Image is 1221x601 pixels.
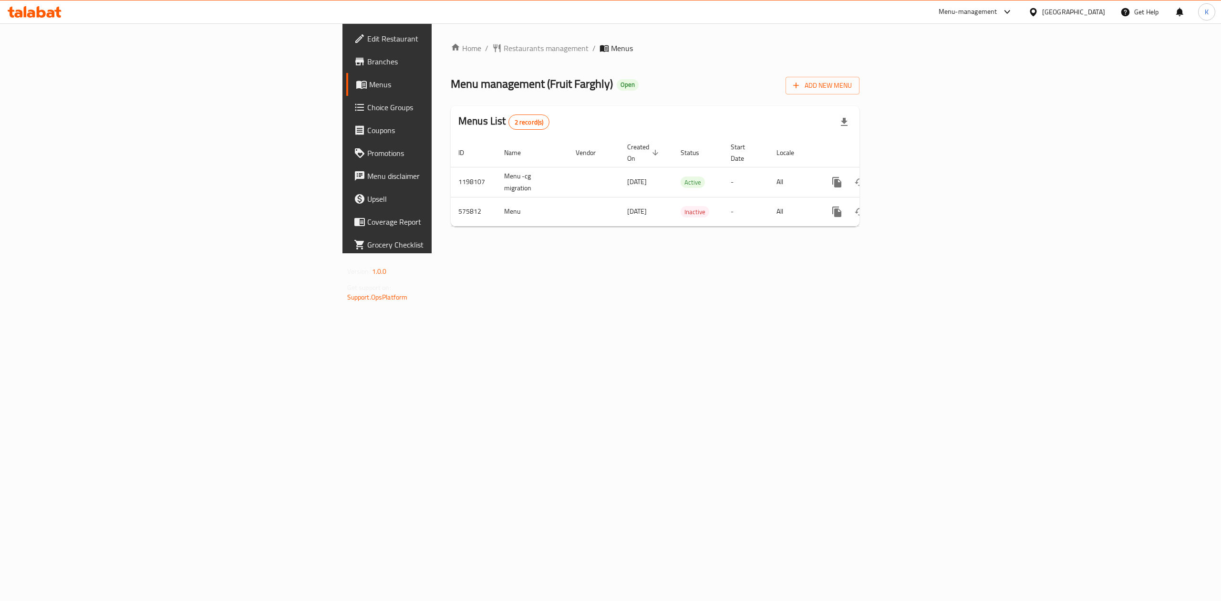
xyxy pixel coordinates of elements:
[723,167,769,197] td: -
[681,207,709,218] span: Inactive
[346,187,547,210] a: Upsell
[627,205,647,218] span: [DATE]
[504,147,533,158] span: Name
[367,239,539,250] span: Grocery Checklist
[346,50,547,73] a: Branches
[346,210,547,233] a: Coverage Report
[367,170,539,182] span: Menu disclaimer
[367,216,539,228] span: Coverage Report
[367,33,539,44] span: Edit Restaurant
[347,281,391,294] span: Get support on:
[346,119,547,142] a: Coupons
[848,171,871,194] button: Change Status
[367,56,539,67] span: Branches
[372,265,387,278] span: 1.0.0
[346,142,547,165] a: Promotions
[592,42,596,54] li: /
[451,42,859,54] nav: breadcrumb
[367,193,539,205] span: Upsell
[509,118,549,127] span: 2 record(s)
[369,79,539,90] span: Menus
[769,167,818,197] td: All
[826,171,848,194] button: more
[346,27,547,50] a: Edit Restaurant
[367,102,539,113] span: Choice Groups
[346,96,547,119] a: Choice Groups
[826,200,848,223] button: more
[617,79,639,91] div: Open
[681,176,705,188] div: Active
[818,138,925,167] th: Actions
[776,147,807,158] span: Locale
[576,147,608,158] span: Vendor
[731,141,757,164] span: Start Date
[681,147,712,158] span: Status
[367,147,539,159] span: Promotions
[833,111,856,134] div: Export file
[723,197,769,226] td: -
[367,124,539,136] span: Coupons
[451,138,925,227] table: enhanced table
[1205,7,1209,17] span: K
[786,77,859,94] button: Add New Menu
[848,200,871,223] button: Change Status
[617,81,639,89] span: Open
[347,291,408,303] a: Support.OpsPlatform
[346,165,547,187] a: Menu disclaimer
[611,42,633,54] span: Menus
[458,147,476,158] span: ID
[1042,7,1105,17] div: [GEOGRAPHIC_DATA]
[939,6,997,18] div: Menu-management
[508,114,550,130] div: Total records count
[627,141,662,164] span: Created On
[769,197,818,226] td: All
[627,176,647,188] span: [DATE]
[458,114,549,130] h2: Menus List
[346,73,547,96] a: Menus
[347,265,371,278] span: Version:
[793,80,852,92] span: Add New Menu
[681,177,705,188] span: Active
[346,233,547,256] a: Grocery Checklist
